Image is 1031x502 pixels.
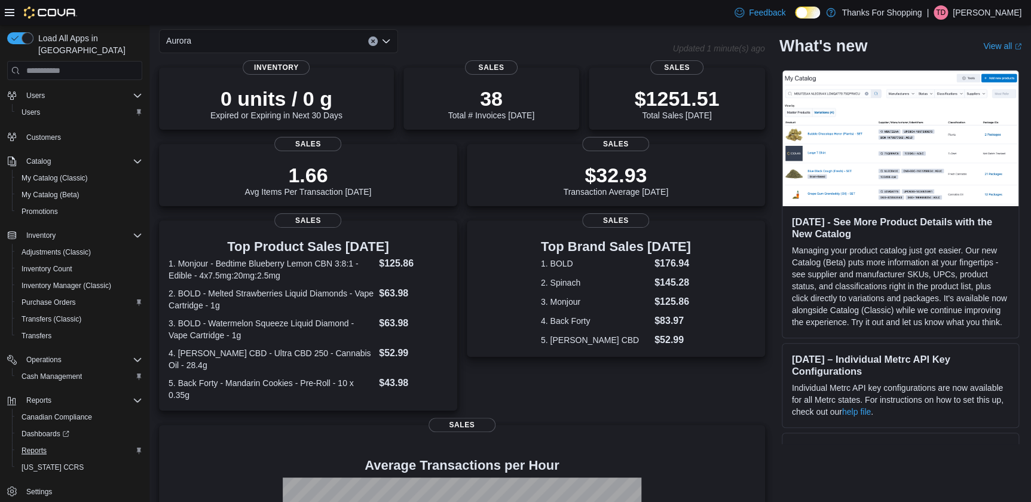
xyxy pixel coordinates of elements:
a: My Catalog (Classic) [17,171,93,185]
button: My Catalog (Beta) [12,186,147,203]
dt: 1. Monjour - Bedtime Blueberry Lemon CBN 3:8:1 - Edible - 4x7.5mg:20mg:2.5mg [169,258,374,281]
span: Canadian Compliance [22,412,92,422]
dd: $63.98 [379,286,448,301]
span: Users [22,88,142,103]
span: Catalog [22,154,142,169]
span: Feedback [749,7,785,19]
span: Adjustments (Classic) [17,245,142,259]
span: Users [26,91,45,100]
span: Promotions [22,207,58,216]
a: Feedback [730,1,790,25]
button: Canadian Compliance [12,409,147,426]
div: Transaction Average [DATE] [563,163,668,197]
button: Inventory [22,228,60,243]
span: [US_STATE] CCRS [22,463,84,472]
dt: 4. [PERSON_NAME] CBD - Ultra CBD 250 - Cannabis Oil - 28.4g [169,347,374,371]
span: Transfers [17,329,142,343]
span: Canadian Compliance [17,410,142,424]
span: Adjustments (Classic) [22,247,91,257]
a: Promotions [17,204,63,219]
p: Managing your product catalog just got easier. Our new Catalog (Beta) puts more information at yo... [792,244,1009,328]
button: Clear input [368,36,378,46]
a: Canadian Compliance [17,410,97,424]
span: Inventory Manager (Classic) [17,278,142,293]
div: Tyler Dirks [934,5,948,20]
span: Reports [22,446,47,455]
span: Inventory [22,228,142,243]
a: [US_STATE] CCRS [17,460,88,475]
button: [US_STATE] CCRS [12,459,147,476]
span: Inventory Count [22,264,72,274]
span: Reports [26,396,51,405]
dd: $63.98 [379,316,448,330]
img: Cova [24,7,77,19]
button: Catalog [2,153,147,170]
dd: $83.97 [654,314,691,328]
span: Transfers (Classic) [22,314,81,324]
button: Operations [22,353,66,367]
span: Sales [274,213,341,228]
a: Cash Management [17,369,87,384]
span: Sales [274,137,341,151]
span: Purchase Orders [17,295,142,310]
a: Inventory Manager (Classic) [17,278,116,293]
button: Settings [2,483,147,500]
button: Transfers [12,327,147,344]
input: Dark Mode [795,7,820,19]
p: $32.93 [563,163,668,187]
span: Inventory [26,231,56,240]
span: Operations [22,353,142,367]
dt: 4. Back Forty [541,315,650,327]
span: Catalog [26,157,51,166]
span: Transfers [22,331,51,341]
button: Transfers (Classic) [12,311,147,327]
a: Dashboards [12,426,147,442]
button: Promotions [12,203,147,220]
span: Sales [582,137,649,151]
span: Dashboards [22,429,69,439]
span: Reports [22,393,142,408]
dt: 3. Monjour [541,296,650,308]
span: My Catalog (Classic) [17,171,142,185]
p: 1.66 [244,163,371,187]
a: Users [17,105,45,120]
p: Thanks For Shopping [842,5,922,20]
span: Inventory Manager (Classic) [22,281,111,290]
svg: External link [1014,43,1021,50]
span: Users [17,105,142,120]
span: Washington CCRS [17,460,142,475]
dd: $125.86 [654,295,691,309]
h3: Top Brand Sales [DATE] [541,240,691,254]
span: TD [936,5,946,20]
a: Transfers (Classic) [17,312,86,326]
dd: $145.28 [654,276,691,290]
p: [PERSON_NAME] [953,5,1021,20]
a: Inventory Count [17,262,77,276]
a: Settings [22,485,57,499]
button: My Catalog (Classic) [12,170,147,186]
h3: Top Product Sales [DATE] [169,240,448,254]
p: 38 [448,87,534,111]
a: Purchase Orders [17,295,81,310]
dt: 5. Back Forty - Mandarin Cookies - Pre-Roll - 10 x 0.35g [169,377,374,401]
button: Inventory Count [12,261,147,277]
dd: $176.94 [654,256,691,271]
span: My Catalog (Beta) [17,188,142,202]
button: Adjustments (Classic) [12,244,147,261]
h2: What's new [779,36,867,56]
span: Load All Apps in [GEOGRAPHIC_DATA] [33,32,142,56]
span: Settings [26,487,52,497]
span: My Catalog (Beta) [22,190,79,200]
span: Cash Management [17,369,142,384]
button: Inventory Manager (Classic) [12,277,147,294]
div: Avg Items Per Transaction [DATE] [244,163,371,197]
span: Sales [582,213,649,228]
button: Open list of options [381,36,391,46]
p: 0 units / 0 g [210,87,342,111]
button: Reports [22,393,56,408]
span: Inventory [243,60,310,75]
span: Promotions [17,204,142,219]
span: Reports [17,443,142,458]
p: | [926,5,929,20]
